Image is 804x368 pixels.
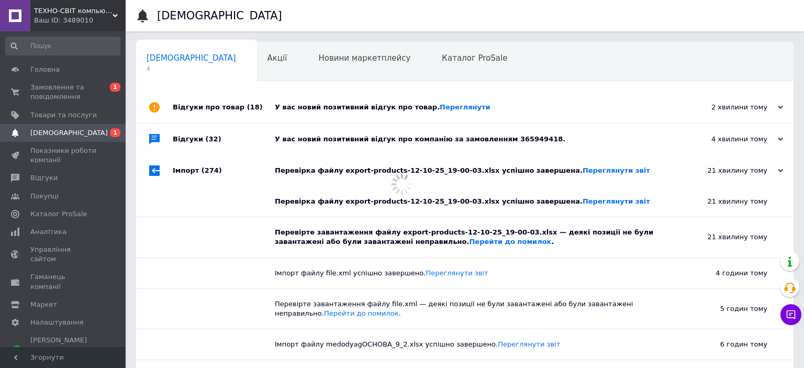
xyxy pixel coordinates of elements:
div: 21 хвилину тому [663,217,794,257]
div: Відгуки [173,124,275,155]
span: [PERSON_NAME] та рахунки [30,336,97,364]
div: Ваш ID: 3489010 [34,16,126,25]
a: Переглянути звіт [498,340,560,348]
div: Імпорт файлу medodyagОСНОВА_9_2.xlsx успішно завершено. [275,340,663,349]
div: 5 годин тому [663,289,794,329]
div: 2 хвилини тому [678,103,783,112]
span: (274) [202,166,222,174]
span: (18) [247,103,263,111]
span: Новини маркетплейсу [318,53,410,63]
input: Пошук [5,37,120,55]
span: 1 [110,83,120,92]
span: Відгуки [30,173,58,183]
div: 4 хвилини тому [678,135,783,144]
div: Імпорт [173,155,275,186]
span: Головна [30,65,60,74]
span: Замовлення та повідомлення [30,83,97,102]
span: Управління сайтом [30,245,97,264]
span: Каталог ProSale [442,53,507,63]
span: (32) [206,135,221,143]
a: Переглянути звіт [583,197,650,205]
a: Переглянути [440,103,490,111]
a: Перейти до помилок [469,238,551,246]
div: 4 години тому [663,258,794,288]
div: Перевірте завантаження файлу file.xml — деякі позиції не були завантажені або були завантажені не... [275,299,663,318]
div: 21 хвилину тому [663,186,794,217]
a: Перейти до помилок [324,309,399,317]
span: Гаманець компанії [30,272,97,291]
div: Відгуки про товар [173,92,275,123]
span: [DEMOGRAPHIC_DATA] [30,128,108,138]
span: ТЕХНО-СВІТ компьютерна техніка, мобільні аксесуари, електронна техніка та багато іншого. [34,6,113,16]
a: Переглянути звіт [583,166,650,174]
div: Перевірте завантаження файлу export-products-12-10-25_19-00-03.xlsx — деякі позиції не були заван... [275,228,663,247]
div: Імпорт файлу file.xml успішно завершено. [275,269,663,278]
span: Покупці [30,192,59,201]
span: 1 [110,128,120,137]
button: Чат з покупцем [780,304,801,325]
div: Перевірка файлу export-products-12-10-25_19-00-03.xlsx успішно завершена. [275,166,678,175]
div: У вас новий позитивний відгук про компанію за замовленням 365949418. [275,135,678,144]
div: 21 хвилину тому [678,166,783,175]
span: Акції [267,53,287,63]
span: Показники роботи компанії [30,146,97,165]
span: Налаштування [30,318,84,327]
span: Маркет [30,300,57,309]
span: 4 [147,65,236,73]
div: У вас новий позитивний відгук про товар. [275,103,678,112]
div: 6 годин тому [663,329,794,360]
span: [DEMOGRAPHIC_DATA] [147,53,236,63]
span: Товари та послуги [30,110,97,120]
h1: [DEMOGRAPHIC_DATA] [157,9,282,22]
a: Переглянути звіт [426,269,488,277]
span: Аналітика [30,227,66,237]
span: Каталог ProSale [30,209,87,219]
div: Перевірка файлу export-products-12-10-25_19-00-03.xlsx успішно завершена. [275,197,663,206]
